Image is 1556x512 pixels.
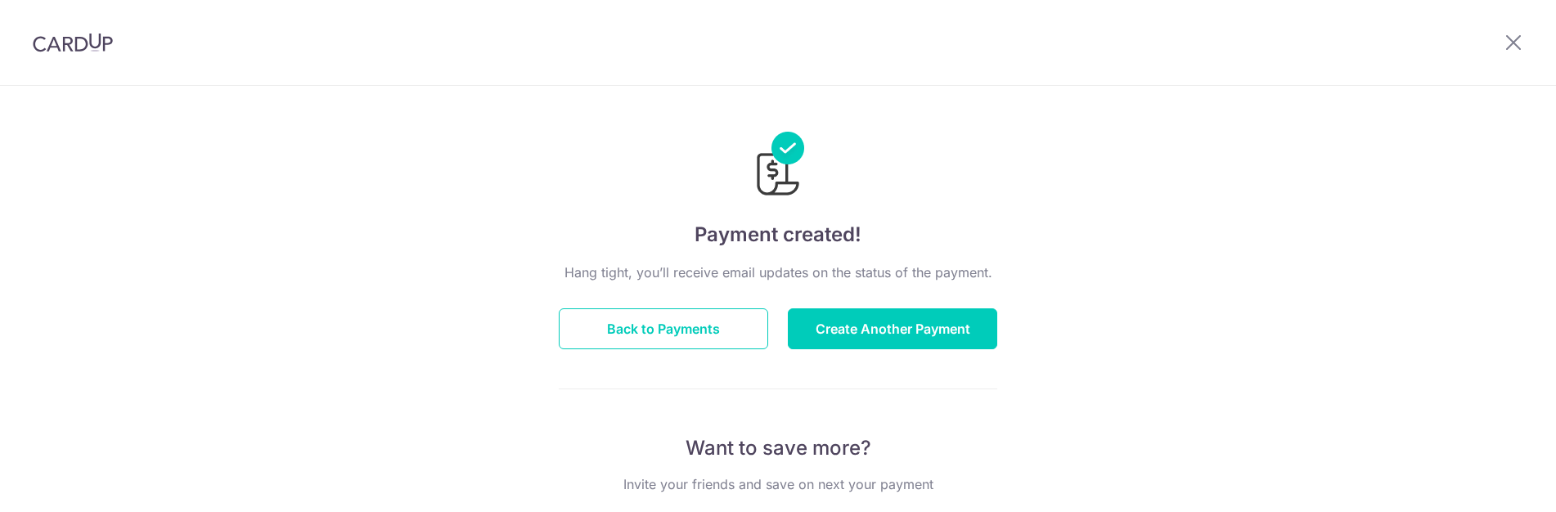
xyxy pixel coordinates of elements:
p: Hang tight, you’ll receive email updates on the status of the payment. [559,263,997,282]
button: Create Another Payment [788,308,997,349]
h4: Payment created! [559,220,997,249]
img: Payments [752,132,804,200]
button: Back to Payments [559,308,768,349]
img: CardUp [33,33,113,52]
p: Want to save more? [559,435,997,461]
p: Invite your friends and save on next your payment [559,474,997,494]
